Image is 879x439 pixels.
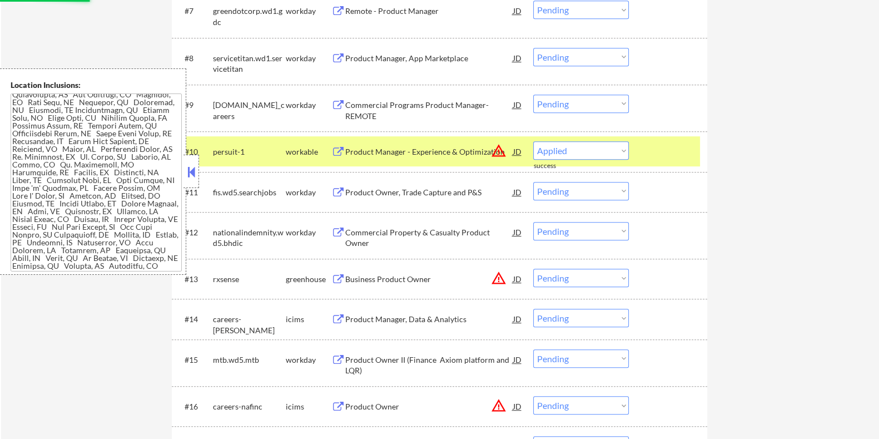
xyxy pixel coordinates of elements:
div: JD [511,1,523,21]
div: #8 [184,53,203,64]
div: Location Inclusions: [11,80,182,91]
div: Product Manager, App Marketplace [345,53,513,64]
div: #15 [184,354,203,366]
div: success [533,161,578,171]
button: warning_amber [490,270,506,286]
div: servicetitan.wd1.servicetitan [212,53,285,75]
div: JD [511,309,523,329]
div: JD [511,48,523,68]
div: greendotcorp.wd1.gdc [212,6,285,27]
div: #16 [184,401,203,412]
div: Commercial Property & Casualty Product Owner [345,227,513,249]
div: greenhouse [285,274,331,285]
div: fis.wd5.searchjobs [212,187,285,198]
div: workable [285,146,331,157]
div: rxsense [212,274,285,285]
div: JD [511,349,523,369]
div: JD [511,222,523,242]
div: careers-nafinc [212,401,285,412]
div: Commercial Programs Product Manager- REMOTE [345,100,513,121]
div: workday [285,6,331,17]
div: #13 [184,274,203,285]
div: JD [511,95,523,115]
div: JD [511,182,523,202]
div: mtb.wd5.mtb [212,354,285,366]
div: JD [511,396,523,416]
div: nationalindemnity.wd5.bhdic [212,227,285,249]
div: Product Manager - Experience & Optimization [345,146,513,157]
div: workday [285,354,331,366]
div: Business Product Owner [345,274,513,285]
div: JD [511,141,523,161]
div: #7 [184,6,203,17]
div: careers-[PERSON_NAME] [212,314,285,336]
div: Product Manager, Data & Analytics [345,314,513,325]
div: workday [285,227,331,238]
div: icims [285,314,331,325]
div: [DOMAIN_NAME]_careers [212,100,285,121]
div: workday [285,100,331,111]
div: Remote - Product Manager [345,6,513,17]
div: Product Owner, Trade Capture and P&S [345,187,513,198]
button: warning_amber [490,398,506,413]
div: workday [285,53,331,64]
button: warning_amber [490,143,506,159]
div: workday [285,187,331,198]
div: #14 [184,314,203,325]
div: JD [511,269,523,289]
div: icims [285,401,331,412]
div: persuit-1 [212,146,285,157]
div: Product Owner [345,401,513,412]
div: Product Owner II (Finance Axiom platform and LQR) [345,354,513,376]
